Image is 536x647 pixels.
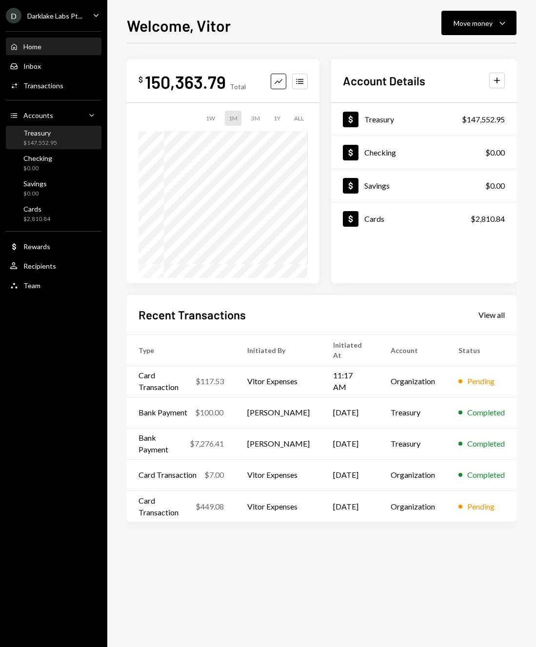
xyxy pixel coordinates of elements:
div: Checking [364,148,396,157]
div: D [6,8,21,23]
div: View all [478,310,505,320]
td: Organization [379,459,447,490]
div: Total [230,82,246,91]
div: $117.53 [196,375,224,387]
div: $2,810.84 [471,213,505,225]
div: Treasury [23,129,57,137]
td: [PERSON_NAME] [236,397,321,428]
div: Card Transaction [139,370,188,393]
td: [DATE] [321,490,379,522]
div: Completed [467,469,505,481]
div: Treasury [364,115,394,124]
div: $0.00 [23,190,47,198]
th: Initiated By [236,334,321,366]
div: 150,363.79 [145,71,226,93]
div: 1M [225,111,241,126]
div: $147,552.95 [462,114,505,125]
a: Recipients [6,257,101,274]
a: Savings$0.00 [6,176,101,200]
td: 11:17 AM [321,366,379,397]
div: $7.00 [204,469,224,481]
div: Bank Payment [139,432,182,455]
div: $0.00 [485,180,505,192]
h1: Welcome, Vitor [127,16,231,35]
a: Treasury$147,552.95 [6,126,101,149]
td: [DATE] [321,428,379,459]
div: Inbox [23,62,41,70]
div: $0.00 [23,164,52,173]
div: Team [23,281,40,290]
td: Vitor Expenses [236,366,321,397]
div: $ [139,75,143,84]
div: Home [23,42,41,51]
div: Darklake Labs Pt... [27,12,82,20]
div: Card Transaction [139,469,197,481]
div: $2,810.84 [23,215,50,223]
div: Rewards [23,242,50,251]
th: Status [447,334,516,366]
div: Completed [467,407,505,418]
h2: Account Details [343,73,425,89]
div: Checking [23,154,52,162]
div: ALL [290,111,308,126]
div: Pending [467,501,495,512]
td: Organization [379,490,447,522]
div: $449.08 [196,501,224,512]
div: $7,276.41 [190,438,224,450]
td: Vitor Expenses [236,490,321,522]
div: 1Y [270,111,284,126]
td: Treasury [379,428,447,459]
div: $0.00 [485,147,505,158]
div: Accounts [23,111,53,119]
a: Inbox [6,57,101,75]
a: Checking$0.00 [6,151,101,175]
td: [DATE] [321,459,379,490]
div: Bank Payment [139,407,187,418]
td: Treasury [379,397,447,428]
td: [DATE] [321,397,379,428]
a: Home [6,38,101,55]
div: Move money [454,18,493,28]
div: Cards [364,214,384,223]
div: $100.00 [195,407,223,418]
div: $147,552.95 [23,139,57,147]
a: View all [478,309,505,320]
button: Move money [441,11,516,35]
a: Transactions [6,77,101,94]
th: Type [127,334,236,366]
div: Card Transaction [139,495,188,518]
div: Completed [467,438,505,450]
th: Account [379,334,447,366]
a: Rewards [6,237,101,255]
td: Vitor Expenses [236,459,321,490]
div: Savings [23,179,47,188]
a: Cards$2,810.84 [331,202,516,235]
th: Initiated At [321,334,379,366]
div: Pending [467,375,495,387]
a: Cards$2,810.84 [6,202,101,225]
a: Team [6,276,101,294]
div: 3M [247,111,264,126]
td: Organization [379,366,447,397]
h2: Recent Transactions [139,307,246,323]
a: Accounts [6,106,101,124]
div: 1W [202,111,219,126]
a: Checking$0.00 [331,136,516,169]
a: Savings$0.00 [331,169,516,202]
div: Savings [364,181,390,190]
a: Treasury$147,552.95 [331,103,516,136]
td: [PERSON_NAME] [236,428,321,459]
div: Recipients [23,262,56,270]
div: Transactions [23,81,63,90]
div: Cards [23,205,50,213]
